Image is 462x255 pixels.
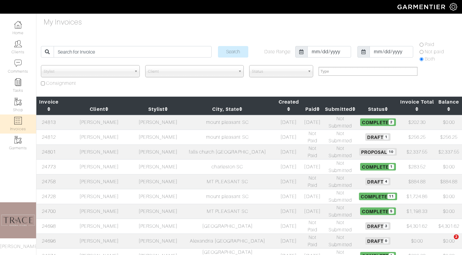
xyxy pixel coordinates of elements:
td: [GEOGRAPHIC_DATA] [179,219,276,233]
td: [PERSON_NAME] [61,115,137,130]
img: clients-icon-6bae9207a08558b7cb47a8932f037763ab4055f8c8b6bfacd5dc20c3e0201464.png [14,40,22,48]
a: Submitted [325,106,356,112]
td: [DATE] [276,174,302,189]
td: [PERSON_NAME] [61,219,137,233]
td: [PERSON_NAME] [61,233,137,248]
td: [PERSON_NAME] [61,174,137,189]
td: [DATE] [276,189,302,204]
img: reminder-icon-8004d30b9f0a5d33ae49ab947aed9ed385cf756f9e5892f1edd6e32f2345188e.png [14,78,22,86]
td: [PERSON_NAME] [137,204,179,219]
iframe: Intercom live chat [441,234,456,249]
span: Complete [360,163,396,170]
td: [DATE] [302,189,323,204]
td: $1,198.33 [398,204,435,219]
img: garmentier-logo-header-white-b43fb05a5012e4ada735d5af1a66efaba907eab6374d6393d1fbf88cb4ef424d.png [394,2,450,12]
a: Paid [305,106,320,112]
td: [DATE] [276,144,302,159]
a: Stylist [148,106,168,112]
td: [DATE] [302,204,323,219]
span: Status [252,65,305,78]
span: Draft [365,237,390,244]
span: 2 [454,234,459,239]
a: Status [368,106,388,112]
td: [PERSON_NAME] [61,144,137,159]
td: Not Paid [302,144,323,159]
a: 24813 [42,120,55,125]
td: Not Paid [302,130,323,144]
a: Invoice Total [400,99,434,112]
td: [DATE] [276,219,302,233]
td: $256.25 [436,130,462,144]
td: $283.52 [398,159,435,174]
a: 24758 [42,179,55,184]
a: 24728 [42,194,55,199]
td: [PERSON_NAME] [61,130,137,144]
td: [PERSON_NAME] [137,115,179,130]
a: Client [90,106,108,112]
td: [DATE] [276,115,302,130]
td: Not Submitted [323,189,357,204]
label: Consignment [46,80,76,87]
td: mount pleasant SC [179,189,276,204]
input: Search [218,46,248,58]
td: [DATE] [276,204,302,219]
a: 24773 [42,164,55,170]
td: MT PLEASANT SC [179,204,276,219]
td: Not Paid [302,233,323,248]
td: [PERSON_NAME] [61,189,137,204]
img: garments-icon-b7da505a4dc4fd61783c78ac3ca0ef83fa9d6f193b1c9dc38574b1d14d53ca28.png [14,98,22,105]
span: Client [148,65,236,78]
label: Date Range: [264,48,292,55]
td: $0.00 [436,159,462,174]
td: $884.88 [398,174,435,189]
td: Not Paid [302,174,323,189]
td: MT PLEASANT SC [179,174,276,189]
img: comment-icon-a0a6a9ef722e966f86d9cbdc48e553b5cf19dbc54f86b18d962a5391bc8f6eb6.png [14,59,22,67]
span: 1 [383,134,389,140]
a: 24700 [42,209,55,214]
td: [PERSON_NAME] [137,233,179,248]
td: Not Paid [302,219,323,233]
img: garments-icon-b7da505a4dc4fd61783c78ac3ca0ef83fa9d6f193b1c9dc38574b1d14d53ca28.png [14,136,22,144]
img: gear-icon-white-bd11855cb880d31180b6d7d6211b90ccbf57a29d726f0c71d8c61bd08dd39cc2.png [450,3,457,11]
td: [PERSON_NAME] [137,159,179,174]
td: Not Submitted [323,174,357,189]
input: Search for Invoice [54,46,211,58]
td: $884.88 [436,174,462,189]
td: $0.00 [436,233,462,248]
td: Not Submitted [323,115,357,130]
td: [DATE] [302,159,323,174]
span: Draft [365,133,390,141]
td: $202.30 [398,115,435,130]
a: Balance [438,99,459,112]
label: Paid [425,41,434,48]
td: falls church [GEOGRAPHIC_DATA] [179,144,276,159]
td: Not Submitted [323,159,357,174]
a: 24801 [42,149,55,155]
a: 24812 [42,134,55,140]
td: mount pleasant SC [179,115,276,130]
span: 2 [389,120,394,125]
td: [DATE] [302,115,323,130]
span: 1 [389,164,394,169]
td: [PERSON_NAME] [61,204,137,219]
td: mount pleasant SC [179,130,276,144]
td: $0.00 [436,115,462,130]
span: 3 [383,224,389,229]
td: $0.00 [398,233,435,248]
td: Alexandria [GEOGRAPHIC_DATA] [179,233,276,248]
td: charleston SC [179,159,276,174]
td: $1,724.86 [398,189,435,204]
td: $256.25 [398,130,435,144]
td: Not Submitted [323,204,357,219]
td: $4,301.62 [436,219,462,233]
td: [PERSON_NAME] [137,219,179,233]
td: Not Submitted [323,130,357,144]
a: Invoice [39,99,58,112]
span: Stylist [44,65,132,78]
span: Proposal [359,148,397,155]
span: 11 [387,194,395,199]
a: 24696 [42,238,55,244]
span: Draft [365,222,390,230]
td: Not Submitted [323,219,357,233]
